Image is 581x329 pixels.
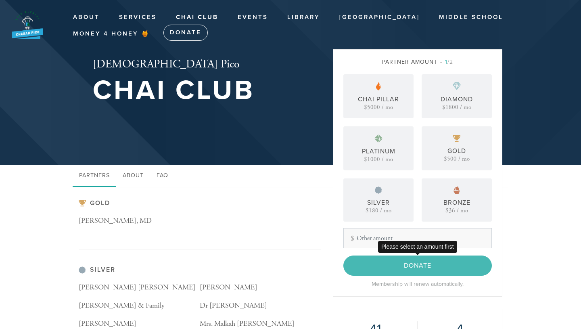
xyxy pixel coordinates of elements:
a: Money 4 Honey 🍯 [67,26,156,42]
a: FAQ [150,165,175,187]
div: $180 / mo [366,207,391,214]
div: $1800 / mo [442,104,471,110]
img: pp-diamond.svg [453,82,461,90]
span: 1 [445,59,447,65]
img: pp-gold.svg [453,135,460,142]
a: [GEOGRAPHIC_DATA] [333,10,426,25]
h2: [DEMOGRAPHIC_DATA] Pico [93,58,255,71]
a: Chai Club [170,10,224,25]
input: Other amount [343,228,492,248]
a: Events [232,10,274,25]
div: Please select an amount first [378,241,457,253]
img: pp-bronze.svg [454,187,460,194]
img: pp-partner.svg [376,82,381,90]
p: [PERSON_NAME] [PERSON_NAME] [79,282,200,293]
div: Partner Amount [343,58,492,66]
img: pp-silver.svg [79,266,86,274]
a: Library [281,10,326,25]
h3: Silver [79,266,321,274]
div: Chai Pillar [358,94,399,104]
img: pp-platinum.svg [374,134,382,142]
div: Gold [447,146,466,156]
a: Services [113,10,163,25]
div: Platinum [362,147,395,156]
div: $5000 / mo [364,104,393,110]
div: $1000 / mo [364,156,393,162]
div: $500 / mo [444,156,470,162]
img: pp-gold.svg [79,200,86,207]
a: Partners [73,165,116,187]
h1: Chai Club [93,78,255,104]
p: Dr [PERSON_NAME] [200,300,321,312]
a: About [67,10,106,25]
a: Donate [163,25,208,41]
span: /2 [440,59,453,65]
p: [PERSON_NAME] & Family [79,300,200,312]
a: About [116,165,150,187]
p: [PERSON_NAME], MD [79,215,200,227]
h3: Gold [79,199,321,207]
img: pp-silver.svg [375,187,382,194]
span: Mrs. Malkah [PERSON_NAME] [200,319,295,328]
div: Bronze [443,198,470,207]
span: [PERSON_NAME] [200,283,257,292]
div: $36 / mo [445,207,468,214]
div: Membership will renew automatically. [343,280,492,288]
div: Diamond [441,94,473,104]
img: New%20BB%20Logo_0.png [12,10,43,39]
div: Silver [367,198,390,207]
a: Middle School [433,10,509,25]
